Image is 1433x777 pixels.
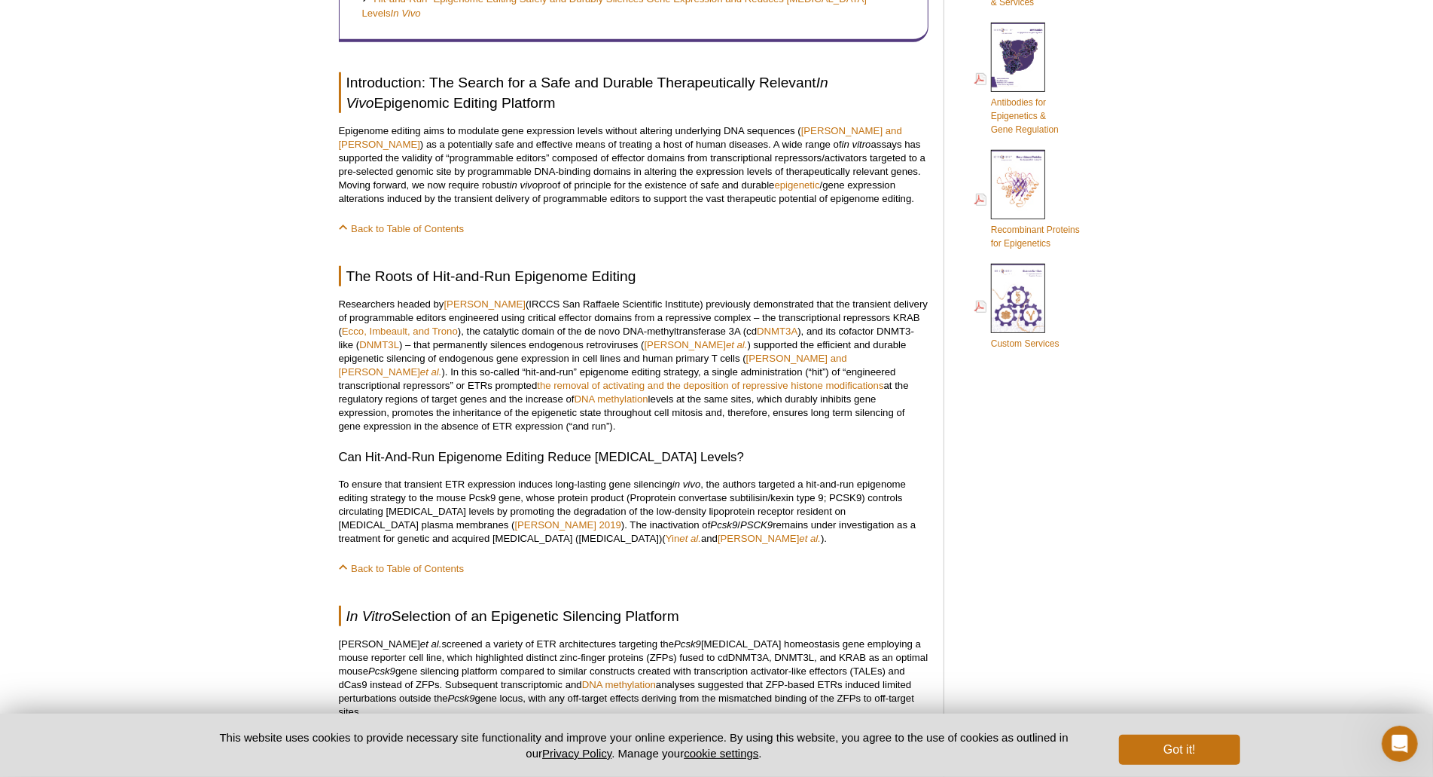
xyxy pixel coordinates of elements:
[391,8,421,19] em: In Vivo
[542,747,611,760] a: Privacy Policy
[339,606,928,626] h2: Selection of an Epigenetic Silencing Platform
[666,533,701,544] a: Yinet al.
[510,179,538,191] em: in vivo
[575,393,648,405] a: DNA methylation
[991,225,1080,249] span: Recombinant Proteins for Epigenetics
[711,519,738,531] em: Pcsk9
[775,179,820,191] a: epigenetic
[359,339,399,350] a: DNMT3L
[1382,726,1418,762] iframe: Intercom live chat
[194,730,1095,761] p: This website uses cookies to provide necessary site functionality and improve your online experie...
[582,679,656,690] a: DNA methylation
[718,533,821,544] a: [PERSON_NAME]et al.
[444,298,526,310] a: [PERSON_NAME]
[448,693,475,704] em: Pcsk9
[1119,735,1239,765] button: Got it!
[339,478,928,546] p: To ensure that transient ETR expression induces long-lasting gene silencing , the authors targete...
[645,339,748,350] a: [PERSON_NAME]et al.
[974,148,1080,252] a: Recombinant Proteinsfor Epigenetics
[800,533,822,544] em: et al.
[674,638,701,650] em: Pcsk9
[339,353,847,378] a: [PERSON_NAME] and [PERSON_NAME]et al.
[991,97,1059,135] span: Antibodies for Epigenetics & Gene Regulation
[672,479,700,490] em: in vivo
[974,21,1059,138] a: Antibodies forEpigenetics &Gene Regulation
[515,519,621,531] a: [PERSON_NAME] 2019
[339,72,928,113] h2: Introduction: The Search for a Safe and Durable Therapeutically Relevant Epigenomic Editing Platform
[991,23,1045,92] img: Abs_epi_2015_cover_web_70x200
[339,266,928,286] h2: The Roots of Hit-and-Run Epigenome Editing
[757,326,797,337] a: DNMT3A
[339,124,928,206] p: Epigenome editing aims to modulate gene expression levels without altering underlying DNA sequenc...
[420,638,442,650] em: et al.
[339,298,928,433] p: Researchers headed by (IRCCS San Raffaele Scientific Institute) previously demonstrated that the ...
[339,563,465,574] a: Back to Table of Contents
[679,533,701,544] em: et al.
[339,448,928,467] h3: Can Hit-And-Run Epigenome Editing Reduce [MEDICAL_DATA] Levels?
[726,339,748,350] em: et al.
[346,608,392,624] em: In Vitro
[339,638,928,719] p: [PERSON_NAME] screened a variety of ETR architectures targeting the [MEDICAL_DATA] homeostasis ge...
[991,338,1060,349] span: Custom Services
[842,139,871,150] em: in vitro
[339,223,465,234] a: Back to Table of Contents
[368,665,395,677] em: Pcsk9
[740,519,773,531] em: PSCK9
[991,150,1045,219] img: Rec_prots_140604_cover_web_70x200
[537,380,883,391] a: the removal of activating and the deposition of repressive histone modifications
[974,262,1060,352] a: Custom Services
[991,264,1045,333] img: Custom_Services_cover
[420,366,442,378] em: et al.
[684,747,758,760] button: cookie settings
[342,326,458,337] a: Ecco, Imbeault, and Trono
